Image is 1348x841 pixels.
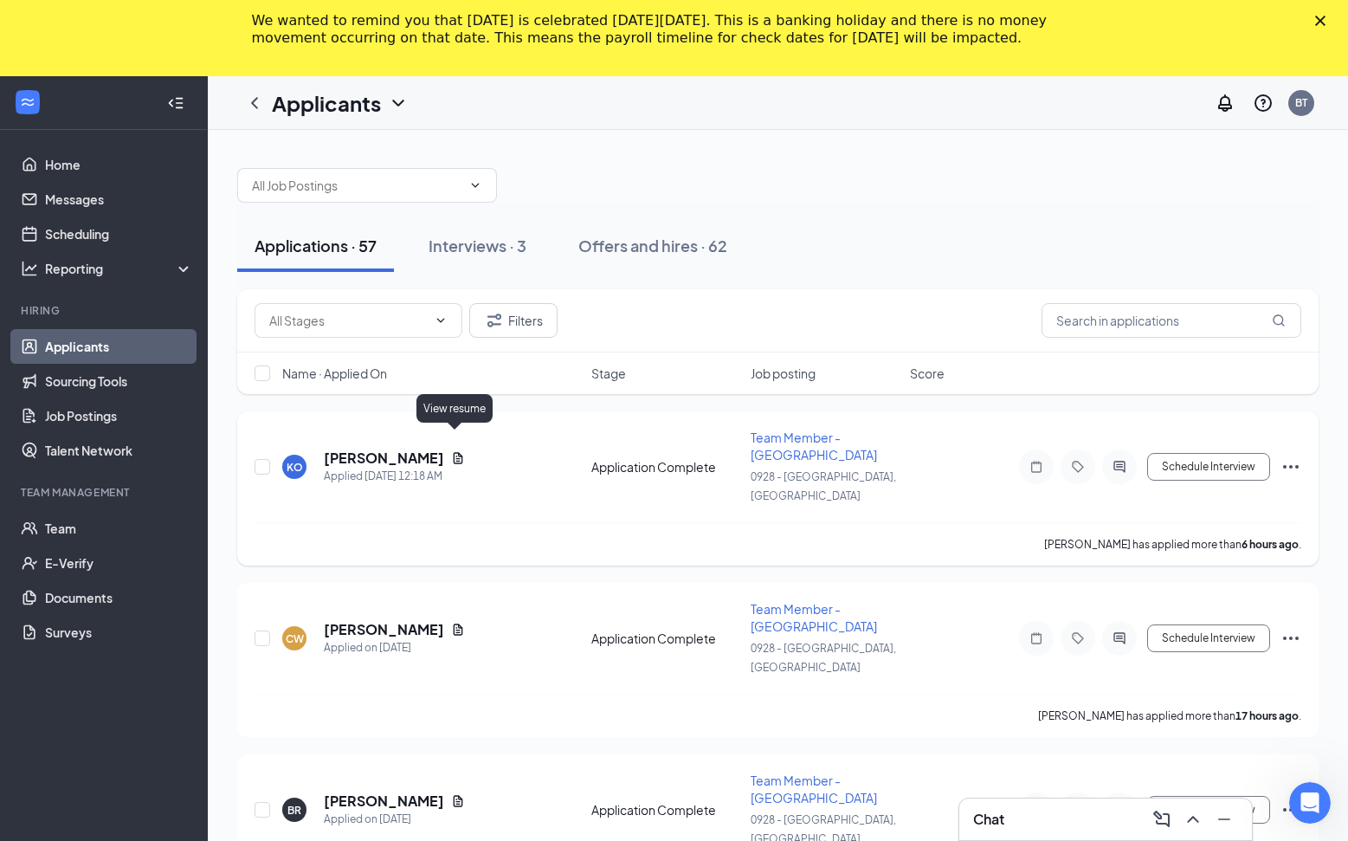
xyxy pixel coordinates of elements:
svg: Collapse [167,94,184,112]
svg: ChevronDown [468,178,482,192]
svg: Analysis [21,260,38,277]
button: ChevronUp [1179,805,1207,833]
svg: ChevronLeft [244,93,265,113]
div: Application Complete [591,630,740,647]
div: Reporting [45,260,194,277]
span: 0928 - [GEOGRAPHIC_DATA], [GEOGRAPHIC_DATA] [751,642,896,674]
div: View resume [416,394,493,423]
div: We wanted to remind you that [DATE] is celebrated [DATE][DATE]. This is a banking holiday and the... [252,12,1069,47]
svg: Note [1026,631,1047,645]
b: 17 hours ago [1235,709,1299,722]
a: Scheduling [45,217,193,251]
svg: Filter [484,310,505,331]
p: [PERSON_NAME] has applied more than . [1044,537,1301,552]
svg: ChevronDown [388,93,409,113]
a: Applicants [45,329,193,364]
h1: Applicants [272,88,381,118]
svg: ActiveChat [1109,460,1130,474]
svg: WorkstreamLogo [19,94,36,111]
span: Stage [591,365,626,382]
svg: ComposeMessage [1151,809,1172,830]
span: Team Member - [GEOGRAPHIC_DATA] [751,773,877,805]
span: Team Member - [GEOGRAPHIC_DATA] [751,430,877,463]
div: Interviews · 3 [429,235,526,256]
span: Score [910,365,945,382]
svg: Document [451,623,465,637]
div: Application Complete [591,801,740,818]
div: Applications · 57 [255,235,377,256]
svg: ChevronDown [434,314,448,327]
div: Hiring [21,303,190,318]
span: Team Member - [GEOGRAPHIC_DATA] [751,601,877,634]
svg: Note [1026,460,1047,474]
h5: [PERSON_NAME] [324,449,444,468]
svg: Document [451,794,465,808]
div: Offers and hires · 62 [578,235,727,256]
input: All Stages [269,311,427,330]
svg: Notifications [1215,93,1235,113]
button: Schedule Interview [1147,453,1270,481]
a: Sourcing Tools [45,364,193,398]
a: Messages [45,182,193,217]
button: Schedule Interview [1147,796,1270,824]
iframe: Intercom live chat [1289,782,1331,824]
button: ComposeMessage [1148,805,1176,833]
div: Applied on [DATE] [324,811,465,828]
div: CW [286,631,304,646]
span: 0928 - [GEOGRAPHIC_DATA], [GEOGRAPHIC_DATA] [751,470,896,502]
a: Surveys [45,615,193,650]
span: Name · Applied On [282,365,387,382]
svg: MagnifyingGlass [1272,314,1286,327]
div: Applied [DATE] 12:18 AM [324,468,465,485]
svg: Tag [1067,631,1088,645]
svg: Minimize [1214,809,1235,830]
svg: QuestionInfo [1253,93,1274,113]
div: Close [1315,16,1332,26]
a: Talent Network [45,433,193,468]
svg: ActiveChat [1109,631,1130,645]
a: Documents [45,580,193,615]
div: Application Complete [591,458,740,475]
a: Team [45,511,193,546]
a: E-Verify [45,546,193,580]
div: Applied on [DATE] [324,639,465,657]
h5: [PERSON_NAME] [324,792,444,811]
div: BT [1295,95,1307,110]
span: Job posting [751,365,816,382]
div: Team Management [21,485,190,500]
h5: [PERSON_NAME] [324,620,444,639]
svg: ChevronUp [1183,809,1203,830]
input: Search in applications [1042,303,1301,338]
div: BR [287,803,301,818]
svg: Ellipses [1280,456,1301,477]
p: [PERSON_NAME] has applied more than . [1038,708,1301,723]
h3: Chat [973,810,1004,829]
b: 6 hours ago [1242,538,1299,551]
svg: Tag [1067,460,1088,474]
a: Job Postings [45,398,193,433]
svg: Document [451,451,465,465]
button: Filter Filters [469,303,558,338]
button: Minimize [1210,805,1238,833]
a: Home [45,147,193,182]
svg: Ellipses [1280,799,1301,820]
input: All Job Postings [252,176,461,195]
button: Schedule Interview [1147,624,1270,652]
svg: Ellipses [1280,628,1301,649]
div: KO [287,460,303,475]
